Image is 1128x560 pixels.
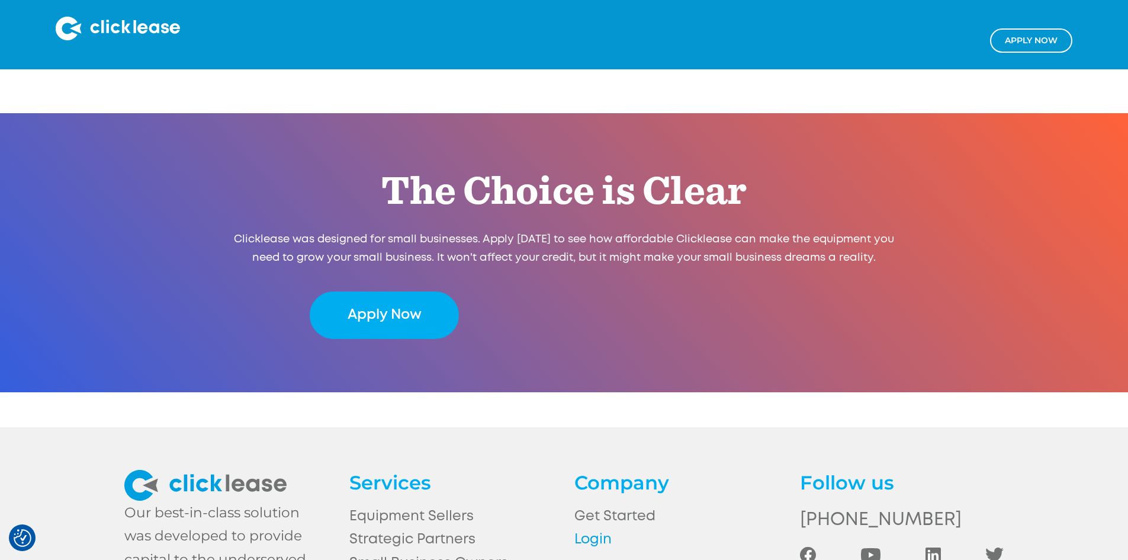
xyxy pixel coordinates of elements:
a: Get Started [574,505,778,528]
img: Revisit consent button [14,529,31,547]
img: Clicklease logo [56,17,180,40]
p: Clicklease was designed for small businesses. Apply [DATE] to see how affordable Clicklease can m... [224,231,903,268]
img: clickease logo [124,470,287,501]
a: Strategic Partners [349,528,553,551]
h2: The Choice is Clear [310,165,818,219]
button: Consent Preferences [14,529,31,547]
a: Equipment Sellers [349,505,553,528]
a: Apply NOw [990,28,1072,53]
h4: Follow us [800,470,1004,495]
h4: Services [349,470,553,495]
a: Login [574,528,778,551]
h4: Company [574,470,778,495]
a: [PHONE_NUMBER] [800,505,1004,535]
a: Apply Now [310,292,458,340]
